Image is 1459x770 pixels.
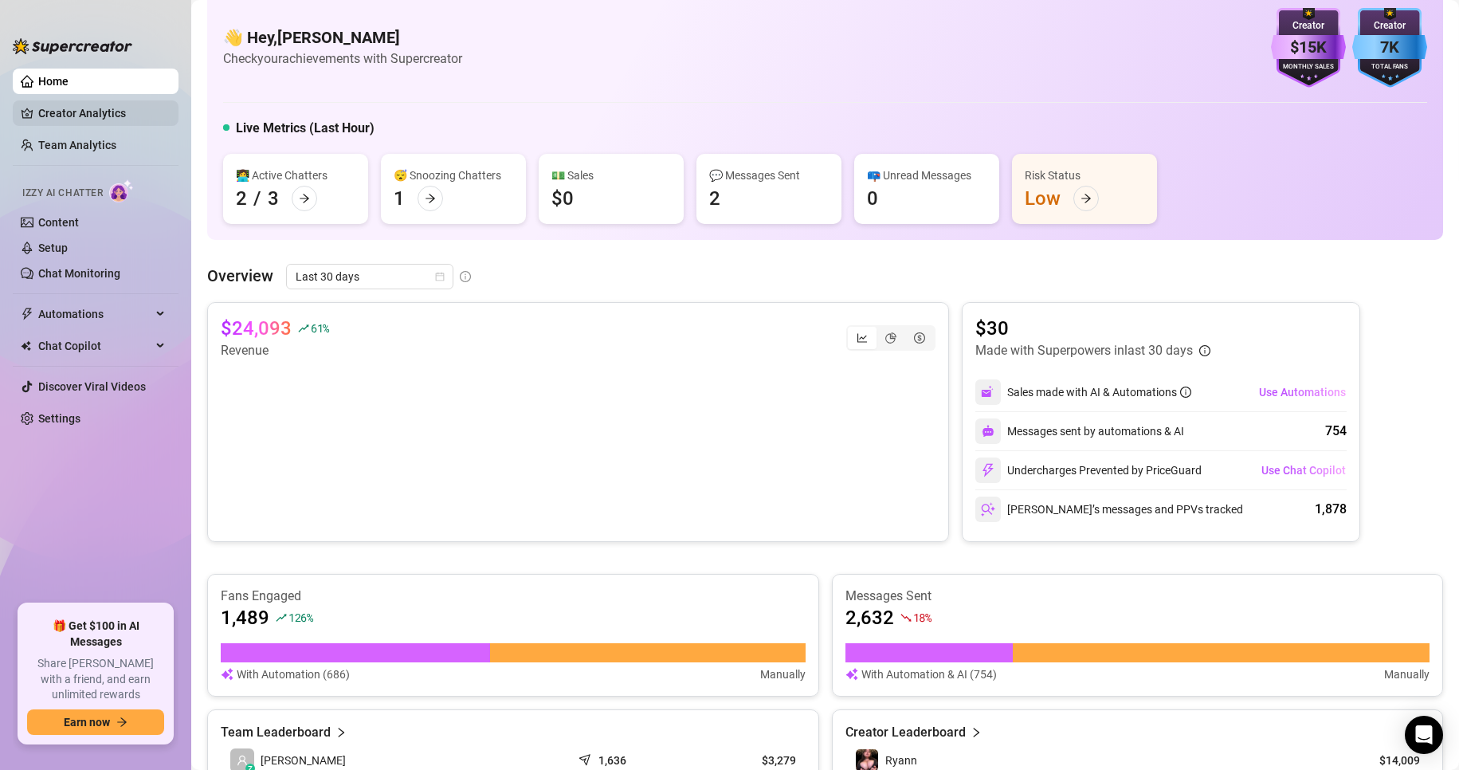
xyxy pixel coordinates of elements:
[1352,35,1427,60] div: 7K
[975,316,1210,341] article: $30
[1180,387,1191,398] span: info-circle
[900,612,912,623] span: fall
[38,139,116,151] a: Team Analytics
[21,340,31,352] img: Chat Copilot
[1352,62,1427,73] div: Total Fans
[1199,345,1210,356] span: info-circle
[435,272,445,281] span: calendar
[1025,167,1144,184] div: Risk Status
[221,587,806,605] article: Fans Engaged
[27,709,164,735] button: Earn nowarrow-right
[27,656,164,703] span: Share [PERSON_NAME] with a friend, and earn unlimited rewards
[268,186,279,211] div: 3
[38,75,69,88] a: Home
[13,38,132,54] img: logo-BBDzfeDw.svg
[236,167,355,184] div: 👩‍💻 Active Chatters
[1081,193,1092,204] span: arrow-right
[64,716,110,729] span: Earn now
[109,179,134,202] img: AI Chatter
[698,752,796,768] article: $3,279
[1352,8,1427,88] img: blue-badge-DgoSNQY1.svg
[975,341,1193,360] article: Made with Superpowers in last 30 days
[867,167,986,184] div: 📪 Unread Messages
[207,264,273,288] article: Overview
[221,666,233,683] img: svg%3e
[971,723,982,742] span: right
[981,385,995,399] img: svg%3e
[38,333,151,359] span: Chat Copilot
[913,610,931,625] span: 18 %
[845,605,894,631] article: 2,632
[981,502,995,517] img: svg%3e
[223,49,462,69] article: Check your achievements with Supercreator
[1271,18,1346,33] div: Creator
[460,271,471,282] span: info-circle
[861,666,997,683] article: With Automation & AI (754)
[885,332,896,344] span: pie-chart
[760,666,806,683] article: Manually
[845,666,858,683] img: svg%3e
[394,186,405,211] div: 1
[885,754,917,767] span: Ryann
[221,723,331,742] article: Team Leaderboard
[1007,383,1191,401] div: Sales made with AI & Automations
[335,723,347,742] span: right
[1271,62,1346,73] div: Monthly Sales
[846,325,935,351] div: segmented control
[1261,464,1346,477] span: Use Chat Copilot
[975,458,1202,483] div: Undercharges Prevented by PriceGuard
[1271,8,1346,88] img: purple-badge-B9DA21FR.svg
[981,463,995,477] img: svg%3e
[425,193,436,204] span: arrow-right
[845,723,966,742] article: Creator Leaderboard
[38,301,151,327] span: Automations
[857,332,868,344] span: line-chart
[237,666,350,683] article: With Automation (686)
[394,167,513,184] div: 😴 Snoozing Chatters
[551,186,574,211] div: $0
[975,418,1184,444] div: Messages sent by automations & AI
[236,186,247,211] div: 2
[223,26,462,49] h4: 👋 Hey, [PERSON_NAME]
[298,323,309,334] span: rise
[1347,752,1420,768] article: $14,009
[914,332,925,344] span: dollar-circle
[1352,18,1427,33] div: Creator
[1259,386,1346,399] span: Use Automations
[867,186,878,211] div: 0
[299,193,310,204] span: arrow-right
[38,100,166,126] a: Creator Analytics
[27,619,164,650] span: 🎁 Get $100 in AI Messages
[276,612,287,623] span: rise
[237,755,248,766] span: user
[551,167,671,184] div: 💵 Sales
[221,316,292,341] article: $24,093
[598,752,626,768] article: 1,636
[845,587,1430,605] article: Messages Sent
[22,186,103,201] span: Izzy AI Chatter
[982,425,994,438] img: svg%3e
[1271,35,1346,60] div: $15K
[38,242,68,254] a: Setup
[1405,716,1443,754] div: Open Intercom Messenger
[579,750,594,766] span: send
[21,308,33,320] span: thunderbolt
[38,412,80,425] a: Settings
[38,267,120,280] a: Chat Monitoring
[975,497,1243,522] div: [PERSON_NAME]’s messages and PPVs tracked
[221,605,269,631] article: 1,489
[261,752,346,769] span: [PERSON_NAME]
[311,320,329,336] span: 61 %
[288,610,313,625] span: 126 %
[296,265,444,289] span: Last 30 days
[116,717,127,728] span: arrow-right
[1261,458,1347,483] button: Use Chat Copilot
[221,341,329,360] article: Revenue
[1315,500,1347,519] div: 1,878
[236,119,375,138] h5: Live Metrics (Last Hour)
[38,380,146,393] a: Discover Viral Videos
[1384,666,1430,683] article: Manually
[709,167,829,184] div: 💬 Messages Sent
[1258,379,1347,405] button: Use Automations
[1325,422,1347,441] div: 754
